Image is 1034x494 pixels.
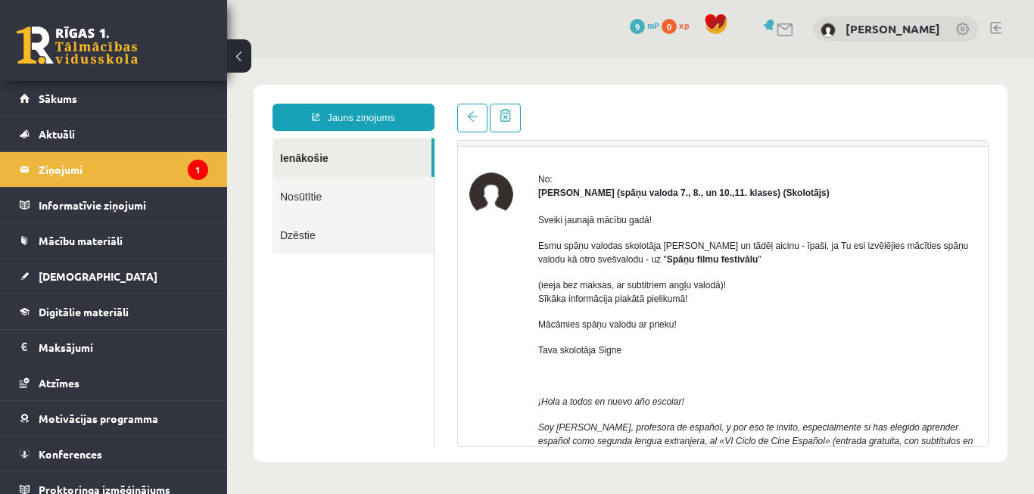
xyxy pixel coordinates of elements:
div: No: [311,114,749,128]
img: Inese Lorence [821,23,836,38]
a: Informatīvie ziņojumi [20,188,208,222]
a: Dzēstie [45,157,207,196]
i: 1 [188,160,208,180]
span: mP [647,19,659,31]
legend: Maksājumi [39,330,208,365]
span: Esmu spāņu valodas skolotāja [PERSON_NAME] un tādēļ aicinu - īpaši, ja Tu esi izvēlējies mācīties... [311,182,741,207]
legend: Ziņojumi [39,152,208,187]
a: Konferences [20,437,208,471]
a: Ziņojumi1 [20,152,208,187]
span: ¡Hola a todos en nuevo año escolar! [311,338,457,349]
span: Soy [PERSON_NAME], profesora de español, y por eso te invito, especialmente si has elegido aprend... [311,364,746,402]
span: 9 [630,19,645,34]
span: Sākums [39,92,77,105]
b: Spāņu filmu festivālu [440,196,531,207]
a: Nosūtītie [45,119,207,157]
a: Digitālie materiāli [20,294,208,329]
a: Motivācijas programma [20,401,208,436]
span: Atzīmes [39,376,79,390]
span: Tava skolotāja Signe [311,287,394,297]
legend: Informatīvie ziņojumi [39,188,208,222]
a: Mācību materiāli [20,223,208,258]
span: 0 [662,19,677,34]
a: Jauns ziņojums [45,45,207,73]
a: Aktuāli [20,117,208,151]
span: Sveiki jaunajā mācību gadā! [311,157,425,167]
a: 9 mP [630,19,659,31]
a: [DEMOGRAPHIC_DATA] [20,259,208,294]
a: [PERSON_NAME] [846,21,940,36]
span: Konferences [39,447,102,461]
a: Rīgas 1. Tālmācības vidusskola [17,26,138,64]
strong: [PERSON_NAME] (spāņu valoda 7., 8., un 10.,11. klases) (Skolotājs) [311,129,603,140]
a: Ienākošie [45,80,204,119]
span: Mācāmies spāņu valodu ar prieku! [311,261,450,272]
span: Digitālie materiāli [39,305,129,318]
img: Signe Sirmā (spāņu valoda 7., 8., un 10.,11. klases) [242,114,286,158]
a: Maksājumi [20,330,208,365]
a: Atzīmes [20,365,208,400]
span: [DEMOGRAPHIC_DATA] [39,269,157,283]
span: Aktuāli [39,127,75,141]
a: 0 xp [662,19,696,31]
span: Motivācijas programma [39,412,158,425]
a: Sākums [20,81,208,116]
span: xp [679,19,689,31]
span: (ieeja bez maksas, ar subtitriem angļu valodā)! Sīkāka informācija plakātā pielikumā! [311,222,499,246]
span: Mācību materiāli [39,234,123,247]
